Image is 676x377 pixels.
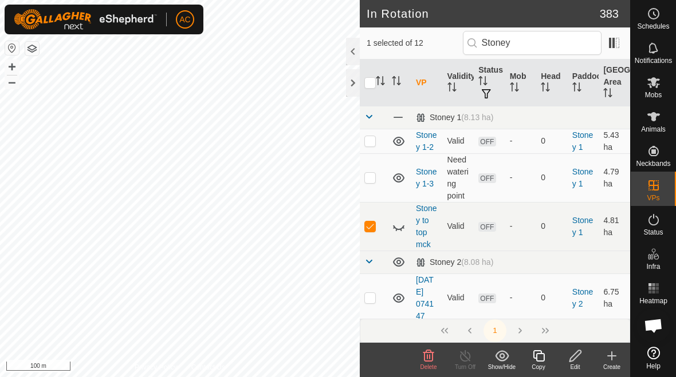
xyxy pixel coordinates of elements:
span: OFF [478,137,496,146]
div: Copy [520,363,557,371]
th: Mob [505,59,537,106]
input: Search (S) [463,31,602,55]
a: Stoney 1 [572,167,594,188]
span: (8.13 ha) [461,113,493,122]
a: Stoney 1-3 [416,167,437,188]
span: Notifications [635,57,672,64]
span: Animals [641,126,666,133]
div: Create [594,363,630,371]
th: Paddock [568,59,599,106]
th: [GEOGRAPHIC_DATA] Area [599,59,630,106]
a: Stoney 1-2 [416,130,437,152]
th: VP [411,59,443,106]
span: 383 [600,5,619,22]
a: Contact Us [191,362,225,372]
td: Need watering point [443,153,474,202]
div: Open chat [636,308,671,343]
button: 1 [484,319,506,342]
td: 4.79 ha [599,153,630,202]
div: Stoney 1 [416,113,493,122]
div: - [510,220,532,232]
span: Help [646,363,661,370]
span: Delete [420,364,437,370]
td: Valid [443,273,474,322]
td: 4.81 ha [599,202,630,251]
td: 0 [536,202,568,251]
a: Stoney 2 [572,287,594,308]
span: (8.08 ha) [461,257,493,267]
span: OFF [478,173,496,183]
p-sorticon: Activate to sort [447,84,457,93]
button: – [5,75,19,89]
td: 6.75 ha [599,273,630,322]
p-sorticon: Activate to sort [572,84,581,93]
span: OFF [478,222,496,232]
a: Privacy Policy [135,362,178,372]
a: Help [631,342,676,374]
p-sorticon: Activate to sort [510,84,519,93]
th: Validity [443,59,474,106]
td: 0 [536,273,568,322]
a: [DATE] 074147 [416,275,434,320]
button: + [5,60,19,74]
button: Map Layers [25,42,39,55]
td: 0 [536,153,568,202]
span: Mobs [645,92,662,98]
p-sorticon: Activate to sort [392,78,401,87]
h2: In Rotation [367,7,600,21]
div: Stoney 2 [416,257,493,267]
span: 1 selected of 12 [367,37,463,49]
span: AC [179,14,190,26]
a: Stoney 1 [572,216,594,237]
td: Valid [443,129,474,153]
p-sorticon: Activate to sort [603,90,612,99]
div: Turn Off [447,363,484,371]
div: - [510,135,532,147]
button: Reset Map [5,41,19,55]
th: Status [474,59,505,106]
div: Edit [557,363,594,371]
p-sorticon: Activate to sort [376,78,385,87]
div: - [510,172,532,184]
td: 0 [536,129,568,153]
a: Stoney to top mck [416,204,437,249]
span: Infra [646,263,660,270]
p-sorticon: Activate to sort [478,78,488,87]
div: - [510,292,532,304]
span: Heatmap [639,297,667,304]
span: VPs [647,195,659,201]
div: Show/Hide [484,363,520,371]
p-sorticon: Activate to sort [541,84,550,93]
span: Neckbands [636,160,670,167]
a: Stoney 1 [572,130,594,152]
img: Gallagher Logo [14,9,157,30]
span: Status [643,229,663,236]
td: 5.43 ha [599,129,630,153]
span: Schedules [637,23,669,30]
th: Head [536,59,568,106]
span: OFF [478,293,496,303]
td: Valid [443,202,474,251]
